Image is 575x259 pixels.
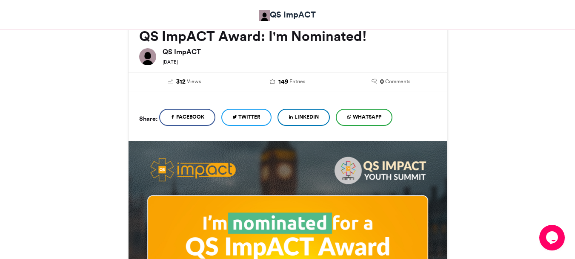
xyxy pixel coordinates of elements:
h5: Share: [139,113,157,124]
a: QS ImpACT [259,9,316,21]
small: [DATE] [163,59,178,65]
span: Facebook [176,113,204,121]
img: QS ImpACT [139,48,156,65]
span: Comments [385,78,410,85]
a: 149 Entries [242,77,333,87]
a: Facebook [159,109,215,126]
span: LinkedIn [295,113,319,121]
iframe: chat widget [539,225,566,250]
span: 149 [278,77,288,87]
h2: QS ImpACT Award: I'm Nominated! [139,29,436,44]
span: Entries [289,78,305,85]
span: WhatsApp [353,113,381,121]
a: WhatsApp [336,109,392,126]
span: 0 [380,77,384,87]
a: LinkedIn [277,109,330,126]
a: Twitter [221,109,272,126]
span: Twitter [238,113,260,121]
h6: QS ImpACT [163,48,436,55]
span: 312 [176,77,186,87]
a: 0 Comments [346,77,436,87]
img: QS ImpACT QS ImpACT [259,10,270,21]
span: Views [187,78,201,85]
a: 312 Views [139,77,230,87]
